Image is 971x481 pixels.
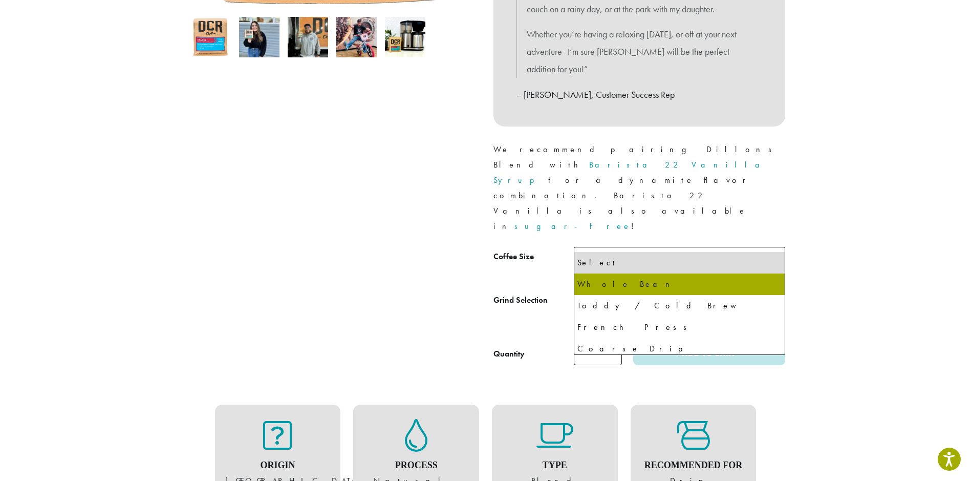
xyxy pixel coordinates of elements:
img: Dillons - Image 2 [239,17,279,57]
h4: Process [363,460,469,471]
span: 12 oz | $15.00 [578,249,648,269]
div: Whole Bean [577,277,782,292]
p: We recommend pairing Dillons Blend with for a dynamite flavor combination. Barista 22 Vanilla is ... [493,142,785,234]
img: Dillons - Image 3 [288,17,328,57]
span: 12 oz | $15.00 [574,247,785,272]
p: Whether you’re having a relaxing [DATE], or off at your next adventure- I’m sure [PERSON_NAME] wi... [527,26,752,77]
div: Toddy / Cold Brew [577,298,782,313]
h4: Origin [225,460,331,471]
h4: Recommended For [641,460,746,471]
a: Barista 22 Vanilla Syrup [493,159,768,185]
img: Dillons [190,17,231,57]
div: Coarse Drip [577,341,782,357]
label: Coffee Size [493,249,574,264]
div: Quantity [493,348,525,360]
div: French Press [577,320,782,335]
img: David Morris picks Dillons for 2021 [336,17,377,57]
img: Dillons - Image 5 [385,17,425,57]
label: Grind Selection [493,293,574,308]
h4: Type [502,460,608,471]
a: sugar-free [514,221,631,232]
li: Select [574,252,785,274]
p: – [PERSON_NAME], Customer Success Rep [516,86,762,103]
